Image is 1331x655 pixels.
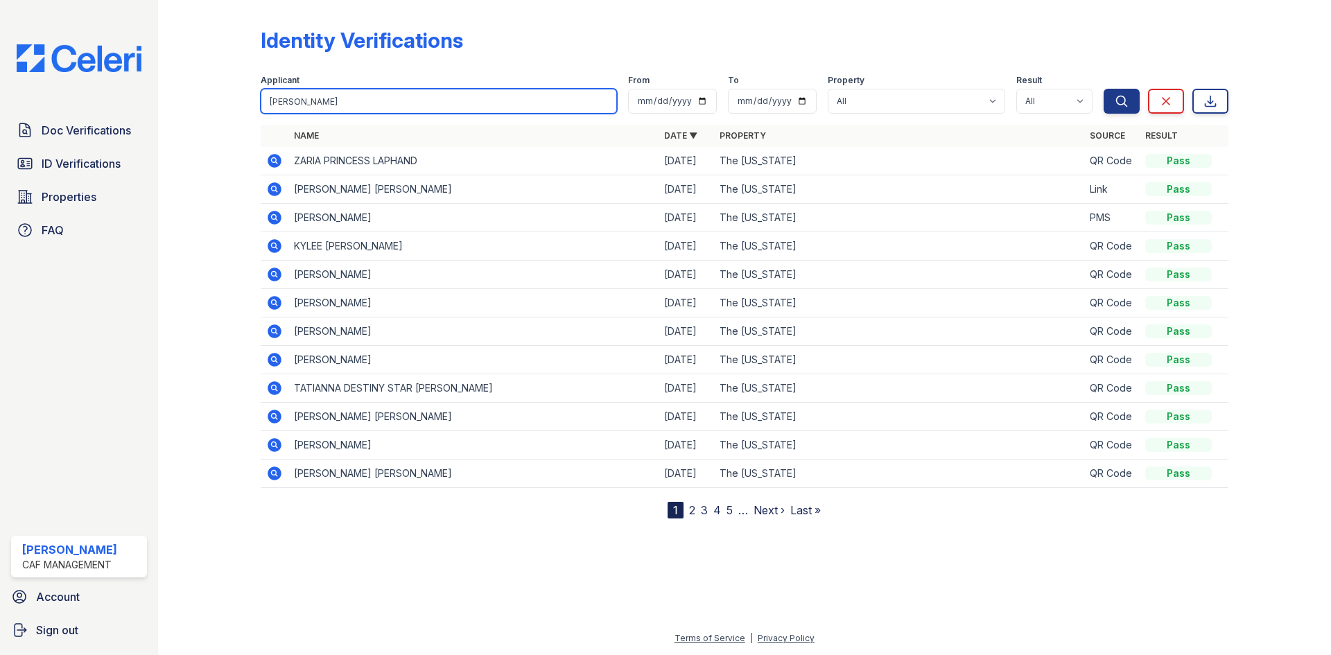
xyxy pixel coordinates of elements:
[738,502,748,518] span: …
[713,503,721,517] a: 4
[659,374,714,403] td: [DATE]
[659,147,714,175] td: [DATE]
[1084,317,1140,346] td: QR Code
[1145,154,1212,168] div: Pass
[42,122,131,139] span: Doc Verifications
[1016,75,1042,86] label: Result
[659,403,714,431] td: [DATE]
[1084,147,1140,175] td: QR Code
[727,503,733,517] a: 5
[294,130,319,141] a: Name
[714,289,1084,317] td: The [US_STATE]
[675,633,745,643] a: Terms of Service
[1084,289,1140,317] td: QR Code
[261,28,463,53] div: Identity Verifications
[288,289,659,317] td: [PERSON_NAME]
[714,232,1084,261] td: The [US_STATE]
[288,460,659,488] td: [PERSON_NAME] [PERSON_NAME]
[11,116,147,144] a: Doc Verifications
[288,403,659,431] td: [PERSON_NAME] [PERSON_NAME]
[1084,232,1140,261] td: QR Code
[728,75,739,86] label: To
[36,588,80,605] span: Account
[659,460,714,488] td: [DATE]
[42,155,121,172] span: ID Verifications
[1145,324,1212,338] div: Pass
[754,503,785,517] a: Next ›
[1084,460,1140,488] td: QR Code
[1084,431,1140,460] td: QR Code
[1145,410,1212,423] div: Pass
[288,204,659,232] td: [PERSON_NAME]
[288,147,659,175] td: ZARIA PRINCESS LAPHAND
[1145,381,1212,395] div: Pass
[714,204,1084,232] td: The [US_STATE]
[628,75,650,86] label: From
[1145,268,1212,281] div: Pass
[261,75,299,86] label: Applicant
[1084,261,1140,289] td: QR Code
[1084,403,1140,431] td: QR Code
[659,317,714,346] td: [DATE]
[668,502,684,518] div: 1
[1145,353,1212,367] div: Pass
[659,431,714,460] td: [DATE]
[714,147,1084,175] td: The [US_STATE]
[1084,374,1140,403] td: QR Code
[1145,296,1212,310] div: Pass
[1145,466,1212,480] div: Pass
[11,150,147,177] a: ID Verifications
[6,583,153,611] a: Account
[288,261,659,289] td: [PERSON_NAME]
[714,261,1084,289] td: The [US_STATE]
[288,232,659,261] td: KYLEE [PERSON_NAME]
[11,216,147,244] a: FAQ
[659,175,714,204] td: [DATE]
[288,374,659,403] td: TATIANNA DESTINY STAR [PERSON_NAME]
[22,558,117,572] div: CAF Management
[659,346,714,374] td: [DATE]
[1145,182,1212,196] div: Pass
[288,317,659,346] td: [PERSON_NAME]
[42,189,96,205] span: Properties
[6,44,153,72] img: CE_Logo_Blue-a8612792a0a2168367f1c8372b55b34899dd931a85d93a1a3d3e32e68fde9ad4.png
[714,460,1084,488] td: The [US_STATE]
[714,431,1084,460] td: The [US_STATE]
[1145,438,1212,452] div: Pass
[714,403,1084,431] td: The [US_STATE]
[288,431,659,460] td: [PERSON_NAME]
[828,75,864,86] label: Property
[689,503,695,517] a: 2
[1145,239,1212,253] div: Pass
[701,503,708,517] a: 3
[1145,211,1212,225] div: Pass
[42,222,64,238] span: FAQ
[288,175,659,204] td: [PERSON_NAME] [PERSON_NAME]
[790,503,821,517] a: Last »
[659,232,714,261] td: [DATE]
[659,204,714,232] td: [DATE]
[1145,130,1178,141] a: Result
[714,317,1084,346] td: The [US_STATE]
[750,633,753,643] div: |
[1084,346,1140,374] td: QR Code
[288,346,659,374] td: [PERSON_NAME]
[714,374,1084,403] td: The [US_STATE]
[714,346,1084,374] td: The [US_STATE]
[659,261,714,289] td: [DATE]
[664,130,697,141] a: Date ▼
[758,633,815,643] a: Privacy Policy
[1084,175,1140,204] td: Link
[6,616,153,644] a: Sign out
[659,289,714,317] td: [DATE]
[1090,130,1125,141] a: Source
[1084,204,1140,232] td: PMS
[11,183,147,211] a: Properties
[720,130,766,141] a: Property
[36,622,78,638] span: Sign out
[22,541,117,558] div: [PERSON_NAME]
[714,175,1084,204] td: The [US_STATE]
[261,89,617,114] input: Search by name or phone number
